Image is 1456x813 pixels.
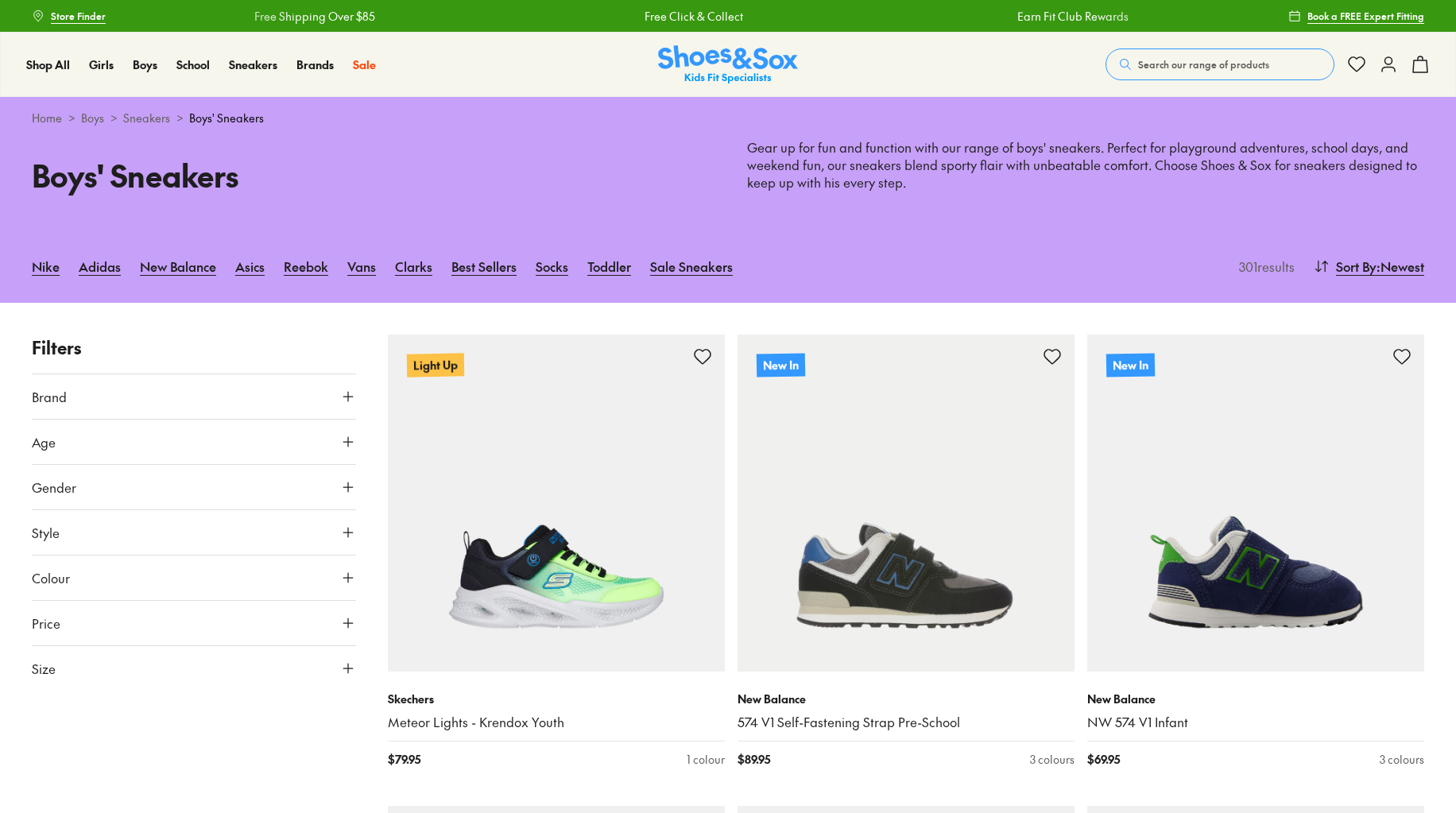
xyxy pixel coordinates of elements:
a: Best Sellers [451,249,517,284]
a: Asics [235,249,265,284]
span: Store Finder [51,9,106,23]
span: : Newest [1377,257,1424,276]
span: Colour [32,568,70,587]
a: Sale [353,56,376,73]
span: Brand [32,387,67,406]
div: 3 colours [1380,751,1424,768]
p: New Balance [1087,691,1424,707]
p: 301 results [1233,257,1295,276]
a: Free Shipping Over $85 [252,8,373,25]
span: $ 89.95 [738,751,770,768]
p: New Balance [738,691,1075,707]
a: New Balance [140,249,216,284]
span: $ 79.95 [388,751,420,768]
h1: Boys' Sneakers [32,153,709,198]
span: Price [32,614,60,633]
p: New In [757,353,805,377]
span: Gender [32,478,76,497]
button: Brand [32,374,356,419]
span: Boys' Sneakers [189,110,264,126]
button: Price [32,601,356,645]
a: Store Finder [32,2,106,30]
a: Clarks [395,249,432,284]
a: Reebok [284,249,328,284]
button: Style [32,510,356,555]
span: $ 69.95 [1087,751,1120,768]
div: 3 colours [1030,751,1075,768]
a: Adidas [79,249,121,284]
button: Size [32,646,356,691]
a: NW 574 V1 Infant [1087,714,1424,731]
a: Toddler [587,249,631,284]
a: Sale Sneakers [650,249,733,284]
a: Vans [347,249,376,284]
button: Sort By:Newest [1314,249,1424,284]
span: Age [32,432,56,451]
p: Skechers [388,691,725,707]
p: New In [1106,353,1155,377]
a: Earn Fit Club Rewards [1016,8,1127,25]
a: Home [32,110,62,126]
span: Sort By [1336,257,1377,276]
p: Filters [32,335,356,361]
a: Light Up [388,335,725,672]
a: Free Click & Collect [643,8,742,25]
p: Gear up for fun and function with our range of boys' sneakers. Perfect for playground adventures,... [747,139,1424,192]
div: 1 colour [687,751,725,768]
a: New In [1087,335,1424,672]
a: Sneakers [229,56,277,73]
a: Boys [133,56,157,73]
a: New In [738,335,1075,672]
a: Book a FREE Expert Fitting [1288,2,1424,30]
div: > > > [32,110,1424,126]
a: Shoes & Sox [658,45,798,84]
a: Girls [89,56,114,73]
a: Brands [296,56,334,73]
a: Boys [81,110,104,126]
a: Shop All [26,56,70,73]
a: School [176,56,210,73]
button: Gender [32,465,356,509]
button: Colour [32,556,356,600]
span: Book a FREE Expert Fitting [1307,9,1424,23]
a: Meteor Lights - Krendox Youth [388,714,725,731]
button: Age [32,420,356,464]
p: Light Up [407,353,464,377]
a: Socks [536,249,568,284]
a: Nike [32,249,60,284]
span: Style [32,523,60,542]
a: Sneakers [123,110,170,126]
span: Size [32,659,56,678]
a: 574 V1 Self-Fastening Strap Pre-School [738,714,1075,731]
span: Search our range of products [1138,57,1269,72]
img: SNS_Logo_Responsive.svg [658,45,798,84]
button: Search our range of products [1106,48,1334,80]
